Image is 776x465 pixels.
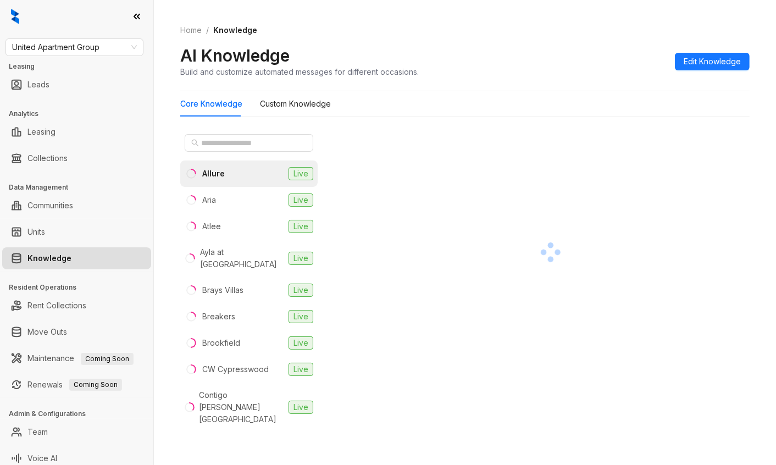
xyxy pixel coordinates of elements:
[289,363,313,376] span: Live
[9,182,153,192] h3: Data Management
[289,252,313,265] span: Live
[202,311,235,323] div: Breakers
[69,379,122,391] span: Coming Soon
[202,363,269,375] div: CW Cypresswood
[2,247,151,269] li: Knowledge
[11,9,19,24] img: logo
[9,283,153,292] h3: Resident Operations
[675,53,750,70] button: Edit Knowledge
[2,221,151,243] li: Units
[2,347,151,369] li: Maintenance
[2,147,151,169] li: Collections
[27,374,122,396] a: RenewalsComing Soon
[12,39,137,56] span: United Apartment Group
[289,284,313,297] span: Live
[202,337,240,349] div: Brookfield
[202,220,221,232] div: Atlee
[27,221,45,243] a: Units
[81,353,134,365] span: Coming Soon
[27,195,73,217] a: Communities
[202,284,243,296] div: Brays Villas
[180,45,290,66] h2: AI Knowledge
[27,247,71,269] a: Knowledge
[27,74,49,96] a: Leads
[289,193,313,207] span: Live
[202,194,216,206] div: Aria
[202,168,225,180] div: Allure
[9,62,153,71] h3: Leasing
[27,121,56,143] a: Leasing
[9,109,153,119] h3: Analytics
[27,147,68,169] a: Collections
[2,74,151,96] li: Leads
[199,389,284,425] div: Contigo [PERSON_NAME][GEOGRAPHIC_DATA]
[178,24,204,36] a: Home
[289,310,313,323] span: Live
[2,121,151,143] li: Leasing
[180,66,419,77] div: Build and customize automated messages for different occasions.
[213,25,257,35] span: Knowledge
[289,167,313,180] span: Live
[684,56,741,68] span: Edit Knowledge
[2,321,151,343] li: Move Outs
[27,321,67,343] a: Move Outs
[27,295,86,317] a: Rent Collections
[191,139,199,147] span: search
[206,24,209,36] li: /
[2,295,151,317] li: Rent Collections
[200,246,284,270] div: Ayla at [GEOGRAPHIC_DATA]
[2,421,151,443] li: Team
[180,98,242,110] div: Core Knowledge
[289,336,313,350] span: Live
[260,98,331,110] div: Custom Knowledge
[9,409,153,419] h3: Admin & Configurations
[2,195,151,217] li: Communities
[27,421,48,443] a: Team
[2,374,151,396] li: Renewals
[289,401,313,414] span: Live
[289,220,313,233] span: Live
